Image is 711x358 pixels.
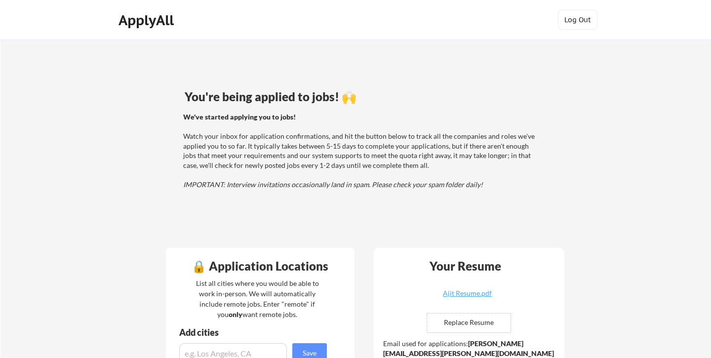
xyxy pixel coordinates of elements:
strong: only [229,310,242,318]
div: Add cities [179,328,329,337]
div: You're being applied to jobs! 🙌 [185,91,541,103]
div: ApplyAll [118,12,177,29]
a: Ajit Resume.pdf [409,290,526,305]
div: Your Resume [417,260,514,272]
em: IMPORTANT: Interview invitations occasionally land in spam. Please check your spam folder daily! [183,180,483,189]
strong: We've started applying you to jobs! [183,113,296,121]
div: List all cities where you would be able to work in-person. We will automatically include remote j... [190,278,325,319]
strong: [PERSON_NAME][EMAIL_ADDRESS][PERSON_NAME][DOMAIN_NAME] [383,339,554,358]
div: 🔒 Application Locations [168,260,352,272]
div: Ajit Resume.pdf [409,290,526,297]
div: Watch your inbox for application confirmations, and hit the button below to track all the compani... [183,112,539,190]
button: Log Out [558,10,597,30]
